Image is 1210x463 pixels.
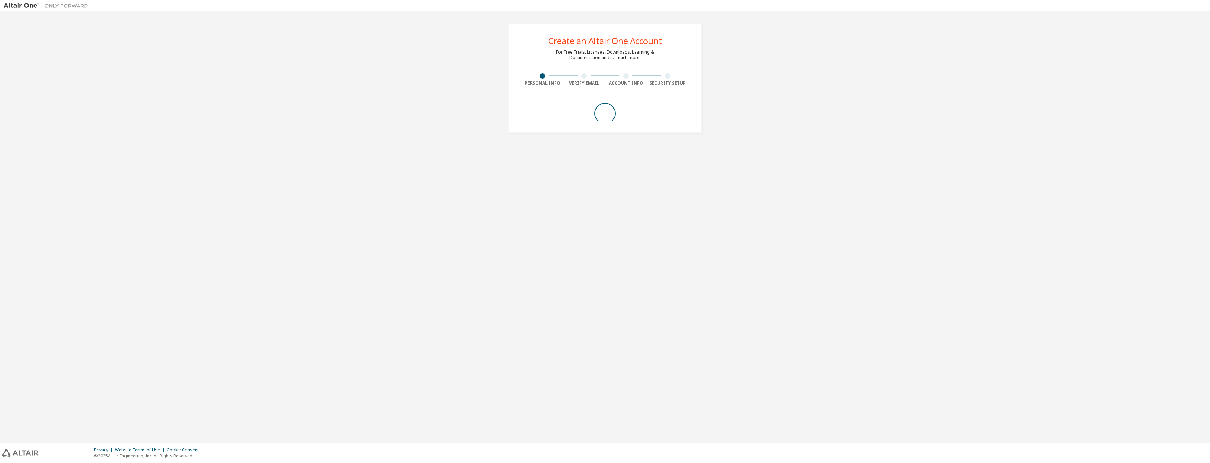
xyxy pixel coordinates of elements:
div: Security Setup [647,80,689,86]
p: © 2025 Altair Engineering, Inc. All Rights Reserved. [94,453,203,459]
div: For Free Trials, Licenses, Downloads, Learning & Documentation and so much more. [556,49,654,61]
img: Altair One [4,2,92,9]
div: Account Info [605,80,647,86]
div: Create an Altair One Account [548,37,662,45]
div: Cookie Consent [167,447,203,453]
div: Personal Info [521,80,563,86]
div: Privacy [94,447,115,453]
img: altair_logo.svg [2,449,38,457]
div: Verify Email [563,80,605,86]
div: Website Terms of Use [115,447,167,453]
